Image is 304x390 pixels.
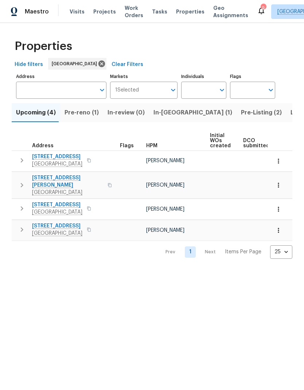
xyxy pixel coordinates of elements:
span: Properties [176,8,204,15]
label: Markets [110,74,178,79]
span: Tasks [152,9,167,14]
span: DCO submitted [243,138,269,148]
button: Clear Filters [109,58,146,71]
span: In-review (0) [108,108,145,118]
span: Upcoming (4) [16,108,56,118]
span: Flags [120,143,134,148]
span: Pre-reno (1) [65,108,99,118]
span: [PERSON_NAME] [146,183,184,188]
span: Clear Filters [112,60,143,69]
span: Projects [93,8,116,15]
button: Open [97,85,107,95]
span: Visits [70,8,85,15]
div: [GEOGRAPHIC_DATA] [48,58,106,70]
span: Hide filters [15,60,43,69]
button: Open [217,85,227,95]
button: Hide filters [12,58,46,71]
span: [PERSON_NAME] [146,207,184,212]
nav: Pagination Navigation [159,245,292,259]
span: Pre-Listing (2) [241,108,282,118]
div: 9 [261,4,266,12]
span: In-[GEOGRAPHIC_DATA] (1) [153,108,232,118]
label: Address [16,74,106,79]
span: Address [32,143,54,148]
p: Items Per Page [225,248,261,256]
span: [PERSON_NAME] [146,228,184,233]
span: Maestro [25,8,49,15]
span: 1 Selected [115,87,139,93]
span: Initial WOs created [210,133,231,148]
span: Work Orders [125,4,143,19]
span: HPM [146,143,157,148]
label: Individuals [181,74,226,79]
span: [GEOGRAPHIC_DATA] [52,60,100,67]
button: Open [266,85,276,95]
span: Properties [15,43,72,50]
label: Flags [230,74,275,79]
button: Open [168,85,178,95]
div: 25 [270,242,292,261]
span: Geo Assignments [213,4,248,19]
span: [PERSON_NAME] [146,158,184,163]
a: Goto page 1 [185,246,196,258]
